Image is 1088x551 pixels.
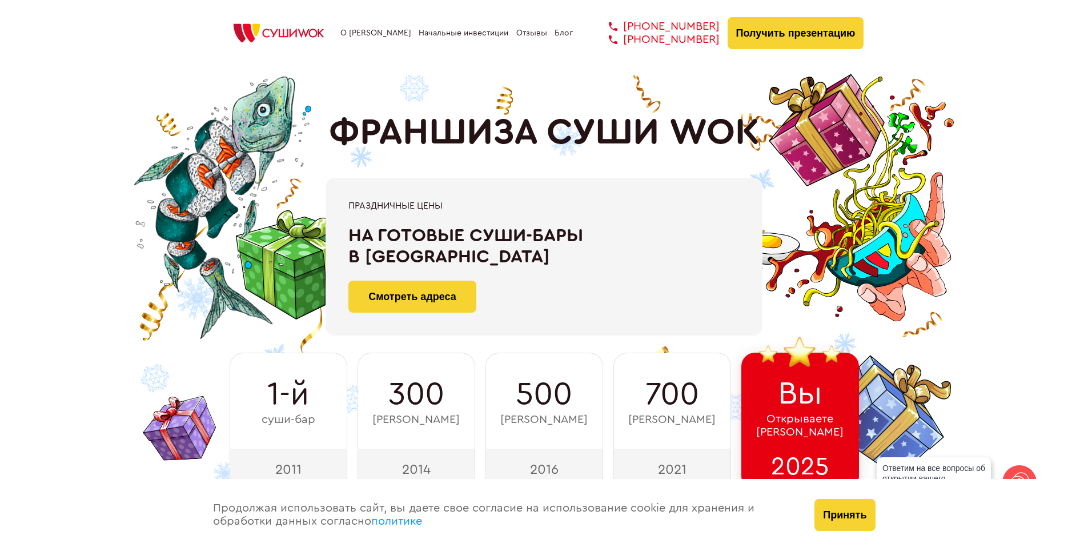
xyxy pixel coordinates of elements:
[358,449,475,490] div: 2014
[348,281,476,313] a: Смотреть адреса
[756,413,844,439] span: Открываете [PERSON_NAME]
[224,21,333,46] img: СУШИWOK
[230,449,347,490] div: 2011
[592,33,720,46] a: [PHONE_NUMBER]
[516,376,572,413] span: 500
[202,479,804,551] div: Продолжая использовать сайт, вы даете свое согласие на использование cookie для хранения и обрабо...
[372,413,460,426] span: [PERSON_NAME]
[728,17,864,49] button: Получить презентацию
[516,29,547,38] a: Отзывы
[485,449,603,490] div: 2016
[613,449,731,490] div: 2021
[371,516,422,527] a: политике
[267,376,309,413] span: 1-й
[262,413,315,426] span: суши-бар
[500,413,588,426] span: [PERSON_NAME]
[778,376,822,412] span: Вы
[419,29,508,38] a: Начальные инвестиции
[645,376,699,413] span: 700
[340,29,411,38] a: О [PERSON_NAME]
[814,499,875,531] button: Принять
[877,457,991,500] div: Ответим на все вопросы об открытии вашего [PERSON_NAME]!
[592,20,720,33] a: [PHONE_NUMBER]
[741,449,859,490] div: 2025
[348,225,740,267] div: На готовые суши-бары в [GEOGRAPHIC_DATA]
[348,201,740,211] div: Праздничные цены
[388,376,444,413] span: 300
[329,111,760,154] h1: ФРАНШИЗА СУШИ WOK
[555,29,573,38] a: Блог
[628,413,716,426] span: [PERSON_NAME]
